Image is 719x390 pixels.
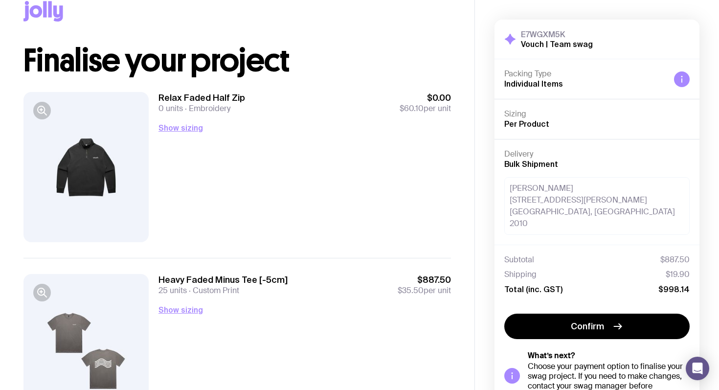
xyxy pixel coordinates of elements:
h3: E7WGXM5K [521,29,593,39]
span: Bulk Shipment [504,160,558,168]
span: $60.10 [400,103,424,114]
span: Per Product [504,119,549,128]
button: Show sizing [158,122,203,134]
h3: Relax Faded Half Zip [158,92,245,104]
span: $0.00 [400,92,451,104]
div: [PERSON_NAME] [STREET_ADDRESS][PERSON_NAME] [GEOGRAPHIC_DATA], [GEOGRAPHIC_DATA] 2010 [504,177,690,235]
h4: Packing Type [504,69,666,79]
h1: Finalise your project [23,45,451,76]
span: $887.50 [398,274,451,286]
span: 0 units [158,103,183,114]
span: Confirm [571,321,604,332]
span: Subtotal [504,255,534,265]
span: Total (inc. GST) [504,284,562,294]
span: $887.50 [660,255,690,265]
span: 25 units [158,285,187,296]
span: Embroidery [183,103,230,114]
div: Open Intercom Messenger [686,357,709,380]
span: $19.90 [666,270,690,279]
span: Individual Items [504,79,563,88]
span: $998.14 [658,284,690,294]
h3: Heavy Faded Minus Tee [-5cm] [158,274,288,286]
h4: Sizing [504,109,690,119]
h4: Delivery [504,149,690,159]
span: Shipping [504,270,537,279]
span: per unit [400,104,451,114]
button: Show sizing [158,304,203,316]
span: $35.50 [398,285,424,296]
button: Confirm [504,314,690,339]
span: per unit [398,286,451,296]
span: Custom Print [187,285,239,296]
h5: What’s next? [528,351,690,361]
h2: Vouch | Team swag [521,39,593,49]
